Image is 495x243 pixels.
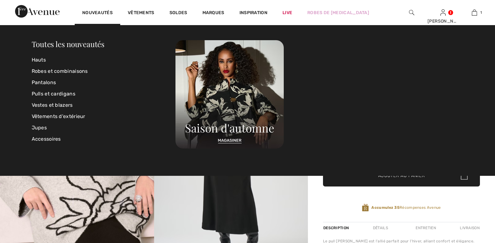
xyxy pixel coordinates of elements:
[371,205,400,210] strong: Accumulez 35
[459,9,490,16] a: 1
[128,10,154,17] a: Vêtements
[32,88,176,100] a: Pulls et cardigans
[32,111,176,122] a: Vêtements d'extérieur
[472,9,477,16] img: Mon panier
[410,222,441,234] div: Entretien
[32,77,176,88] a: Pantalons
[282,9,292,16] a: Live
[82,10,113,17] a: Nouveautés
[455,196,489,212] iframe: Ouvre un widget dans lequel vous pouvez chatter avec l’un de nos agents
[169,10,187,17] a: Soldes
[32,66,176,77] a: Robes et combinaisons
[458,222,480,234] div: Livraison
[32,122,176,133] a: Jupes
[371,205,441,210] span: Récompenses Avenue
[409,9,414,16] img: recherche
[440,9,446,16] img: Mes infos
[440,9,446,15] a: Se connecter
[175,40,284,148] img: 250825112755_e80b8af1c0156.jpg
[32,133,176,145] a: Accessoires
[32,39,105,49] a: Toutes les nouveautés
[15,5,60,18] img: 1ère Avenue
[202,10,224,17] a: Marques
[32,100,176,111] a: Vestes et blazers
[428,18,458,24] div: [PERSON_NAME]
[307,9,369,16] a: Robes de [MEDICAL_DATA]
[368,222,393,234] div: Détails
[480,10,482,15] span: 1
[362,203,369,212] img: Récompenses Avenue
[32,54,176,66] a: Hauts
[239,10,267,17] span: Inspiration
[323,222,350,234] div: Description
